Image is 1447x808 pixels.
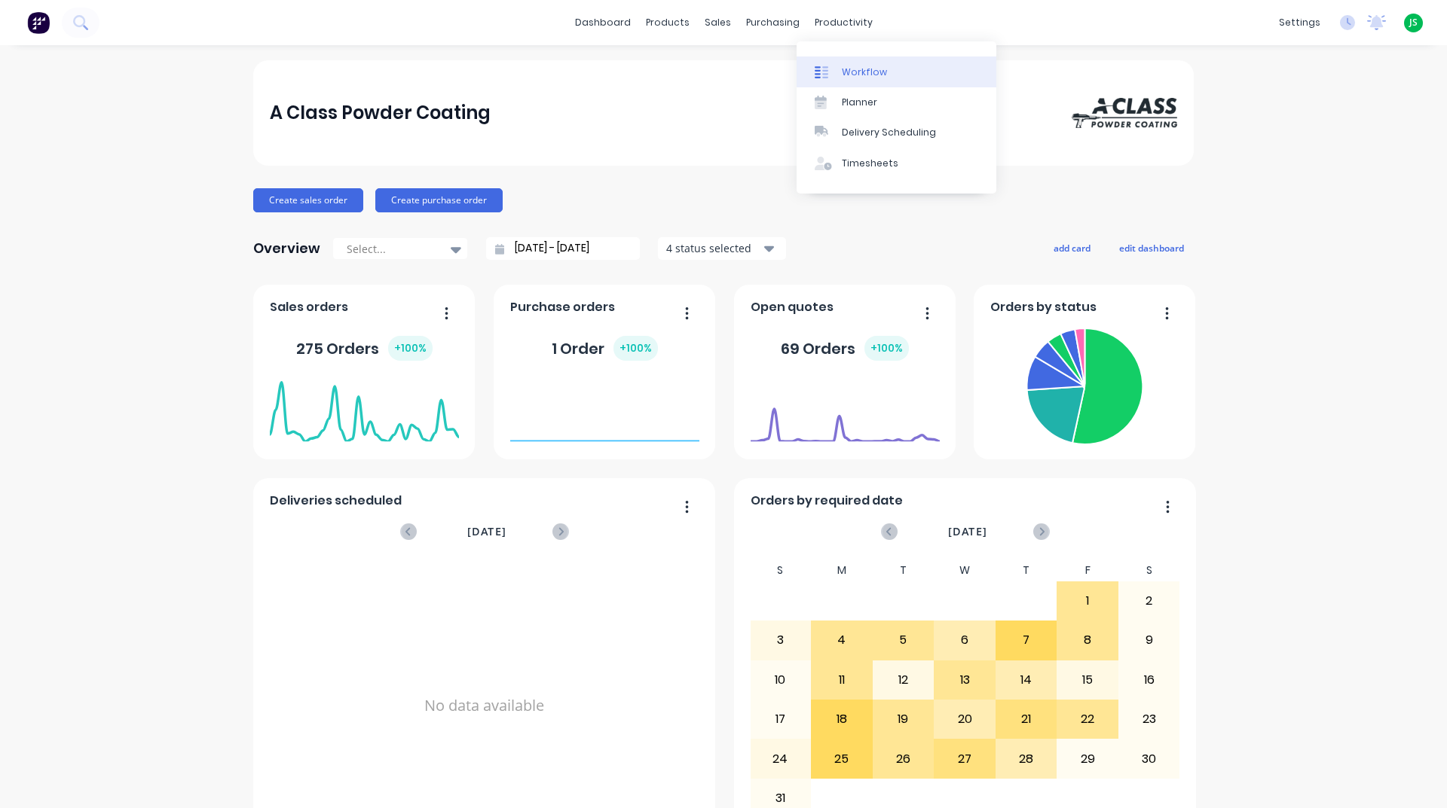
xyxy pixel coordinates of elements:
[270,98,491,128] div: A Class Powder Coating
[996,661,1057,699] div: 14
[842,126,936,139] div: Delivery Scheduling
[1119,739,1179,777] div: 30
[996,621,1057,659] div: 7
[1119,621,1179,659] div: 9
[996,560,1057,581] div: T
[812,700,872,738] div: 18
[467,523,506,540] span: [DATE]
[1119,700,1179,738] div: 23
[751,298,834,316] span: Open quotes
[27,11,50,34] img: Factory
[935,700,995,738] div: 20
[253,188,363,212] button: Create sales order
[270,298,348,316] span: Sales orders
[375,188,503,212] button: Create purchase order
[567,11,638,34] a: dashboard
[934,560,996,581] div: W
[253,233,320,264] div: Overview
[873,700,934,738] div: 19
[1057,582,1118,620] div: 1
[873,661,934,699] div: 12
[935,739,995,777] div: 27
[1118,560,1180,581] div: S
[1109,238,1194,258] button: edit dashboard
[1057,739,1118,777] div: 29
[1119,582,1179,620] div: 2
[296,336,433,361] div: 275 Orders
[812,621,872,659] div: 4
[751,621,811,659] div: 3
[510,298,615,316] span: Purchase orders
[935,661,995,699] div: 13
[751,700,811,738] div: 17
[750,560,812,581] div: S
[996,739,1057,777] div: 28
[811,560,873,581] div: M
[842,157,898,170] div: Timesheets
[990,298,1097,316] span: Orders by status
[873,739,934,777] div: 26
[1119,661,1179,699] div: 16
[1057,700,1118,738] div: 22
[751,661,811,699] div: 10
[270,492,402,510] span: Deliveries scheduled
[1057,621,1118,659] div: 8
[751,739,811,777] div: 24
[1057,661,1118,699] div: 15
[797,56,996,87] a: Workflow
[658,237,786,260] button: 4 status selected
[797,87,996,117] a: Planner
[388,336,433,361] div: + 100 %
[638,11,697,34] div: products
[864,336,909,361] div: + 100 %
[797,148,996,178] a: Timesheets
[666,240,761,256] div: 4 status selected
[552,336,658,361] div: 1 Order
[812,661,872,699] div: 11
[1409,16,1418,29] span: JS
[935,621,995,659] div: 6
[948,523,987,540] span: [DATE]
[1072,98,1177,128] img: A Class Powder Coating
[739,11,807,34] div: purchasing
[697,11,739,34] div: sales
[613,336,658,361] div: + 100 %
[1057,560,1118,581] div: F
[842,96,877,109] div: Planner
[812,739,872,777] div: 25
[873,621,934,659] div: 5
[873,560,935,581] div: T
[1044,238,1100,258] button: add card
[842,66,887,79] div: Workflow
[781,336,909,361] div: 69 Orders
[1271,11,1328,34] div: settings
[797,117,996,148] a: Delivery Scheduling
[996,700,1057,738] div: 21
[807,11,880,34] div: productivity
